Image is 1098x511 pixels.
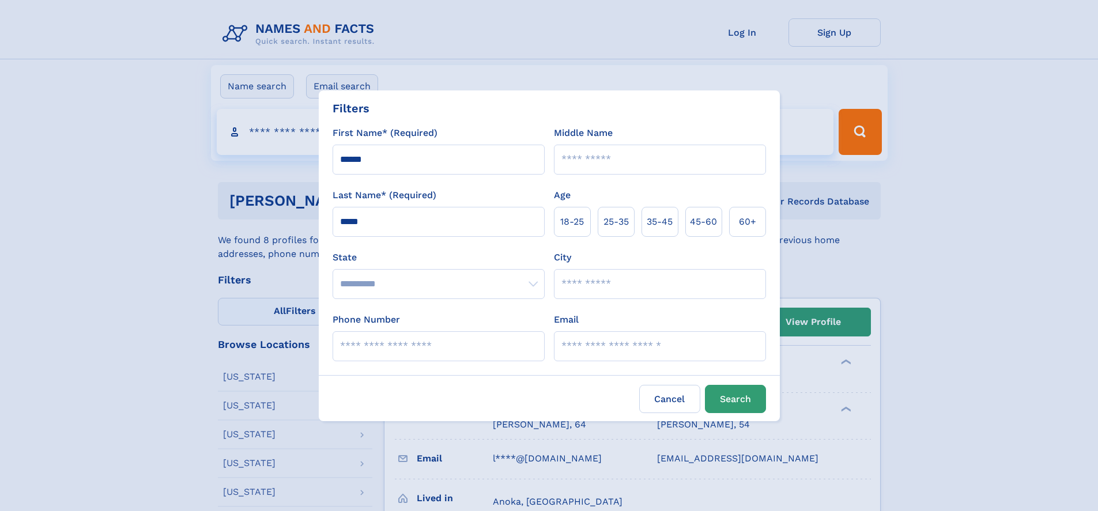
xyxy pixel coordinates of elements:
[554,251,571,264] label: City
[333,126,437,140] label: First Name* (Required)
[639,385,700,413] label: Cancel
[333,100,369,117] div: Filters
[690,215,717,229] span: 45‑60
[560,215,584,229] span: 18‑25
[333,188,436,202] label: Last Name* (Required)
[554,126,613,140] label: Middle Name
[333,251,545,264] label: State
[647,215,673,229] span: 35‑45
[603,215,629,229] span: 25‑35
[333,313,400,327] label: Phone Number
[554,313,579,327] label: Email
[554,188,571,202] label: Age
[739,215,756,229] span: 60+
[705,385,766,413] button: Search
